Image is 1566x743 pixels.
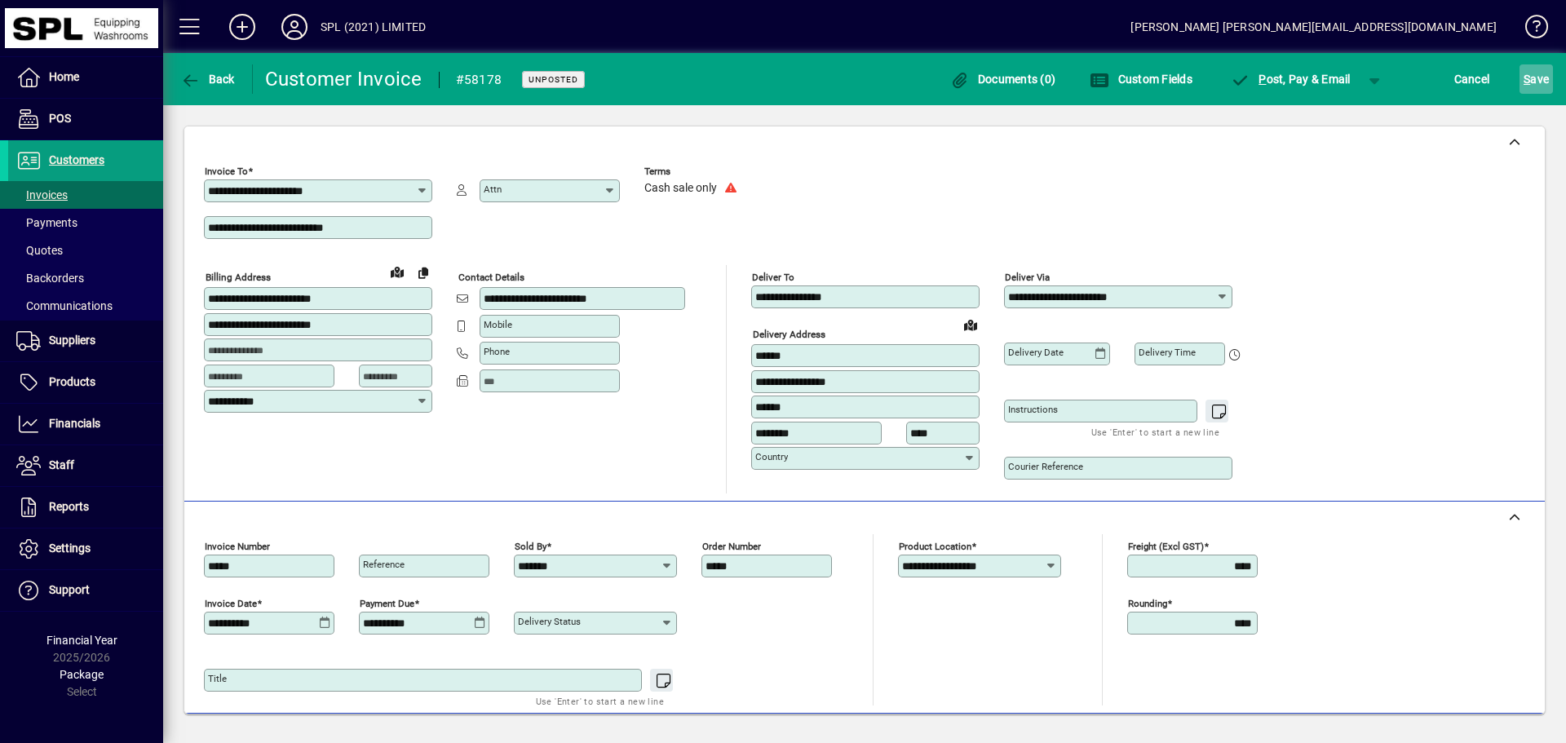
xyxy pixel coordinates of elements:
mat-label: Rounding [1128,598,1167,609]
span: Communications [16,299,113,312]
div: #58178 [456,67,502,93]
mat-label: Freight (excl GST) [1128,541,1204,552]
span: S [1524,73,1530,86]
button: Post, Pay & Email [1223,64,1359,94]
span: POS [49,112,71,125]
mat-label: Title [208,673,227,684]
a: Knowledge Base [1513,3,1546,56]
span: Products [49,375,95,388]
button: Copy to Delivery address [410,259,436,285]
mat-label: Country [755,451,788,462]
div: Customer Invoice [265,66,422,92]
span: Customers [49,153,104,166]
mat-label: Phone [484,346,510,357]
div: SPL (2021) LIMITED [321,14,426,40]
a: Backorders [8,264,163,292]
a: Financials [8,404,163,444]
div: [PERSON_NAME] [PERSON_NAME][EMAIL_ADDRESS][DOMAIN_NAME] [1130,14,1497,40]
a: Support [8,570,163,611]
a: Products [8,362,163,403]
mat-label: Delivery status [518,616,581,627]
button: Add [216,12,268,42]
span: Reports [49,500,89,513]
span: Financials [49,417,100,430]
span: Financial Year [46,634,117,647]
span: P [1259,73,1266,86]
a: Staff [8,445,163,486]
mat-label: Reference [363,559,405,570]
mat-label: Attn [484,184,502,195]
span: Terms [644,166,742,177]
button: Back [176,64,239,94]
span: Home [49,70,79,83]
mat-label: Payment due [360,598,414,609]
a: Invoices [8,181,163,209]
mat-label: Product location [899,541,971,552]
mat-label: Courier Reference [1008,461,1083,472]
mat-label: Deliver To [752,272,794,283]
span: Cash sale only [644,182,717,195]
mat-label: Deliver via [1005,272,1050,283]
a: Settings [8,529,163,569]
span: Settings [49,542,91,555]
a: Home [8,57,163,98]
span: Cancel [1454,66,1490,92]
a: Quotes [8,237,163,264]
span: ost, Pay & Email [1231,73,1351,86]
span: Suppliers [49,334,95,347]
a: POS [8,99,163,139]
app-page-header-button: Back [163,64,253,94]
span: Quotes [16,244,63,257]
span: Unposted [529,74,578,85]
mat-label: Delivery date [1008,347,1064,358]
span: Back [180,73,235,86]
button: Custom Fields [1086,64,1197,94]
span: Package [60,668,104,681]
mat-label: Invoice number [205,541,270,552]
span: ave [1524,66,1549,92]
mat-label: Invoice To [205,166,248,177]
span: Support [49,583,90,596]
mat-label: Delivery time [1139,347,1196,358]
mat-hint: Use 'Enter' to start a new line [1091,422,1219,441]
button: Cancel [1450,64,1494,94]
mat-label: Mobile [484,319,512,330]
a: Payments [8,209,163,237]
a: View on map [958,312,984,338]
span: Custom Fields [1090,73,1192,86]
mat-label: Sold by [515,541,546,552]
button: Save [1520,64,1553,94]
mat-label: Invoice date [205,598,257,609]
a: View on map [384,259,410,285]
a: Suppliers [8,321,163,361]
mat-label: Order number [702,541,761,552]
span: Invoices [16,188,68,201]
span: Documents (0) [949,73,1055,86]
mat-hint: Use 'Enter' to start a new line [536,692,664,710]
span: Staff [49,458,74,471]
a: Communications [8,292,163,320]
span: Backorders [16,272,84,285]
mat-label: Instructions [1008,404,1058,415]
span: Payments [16,216,77,229]
button: Documents (0) [945,64,1059,94]
a: Reports [8,487,163,528]
button: Profile [268,12,321,42]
